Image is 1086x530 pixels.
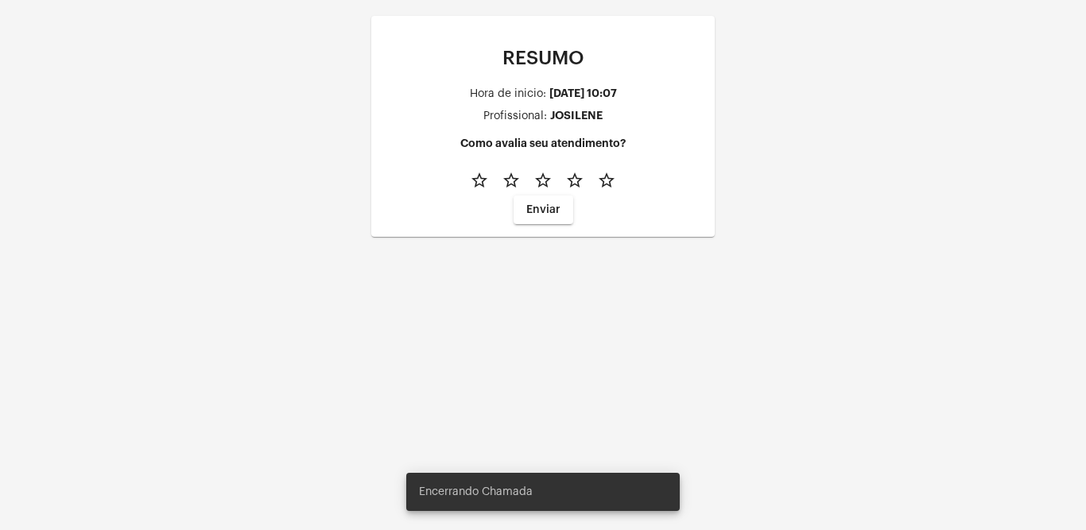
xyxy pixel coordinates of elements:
[384,48,702,68] p: RESUMO
[470,171,489,190] mat-icon: star_border
[514,195,573,224] button: Enviar
[533,171,553,190] mat-icon: star_border
[470,88,546,100] div: Hora de inicio:
[384,137,702,149] h4: Como avalia seu atendimento?
[549,87,617,99] div: [DATE] 10:07
[526,204,560,215] span: Enviar
[565,171,584,190] mat-icon: star_border
[419,484,533,500] span: Encerrando Chamada
[483,110,547,122] div: Profissional:
[550,110,603,122] div: JOSILENE
[597,171,616,190] mat-icon: star_border
[502,171,521,190] mat-icon: star_border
